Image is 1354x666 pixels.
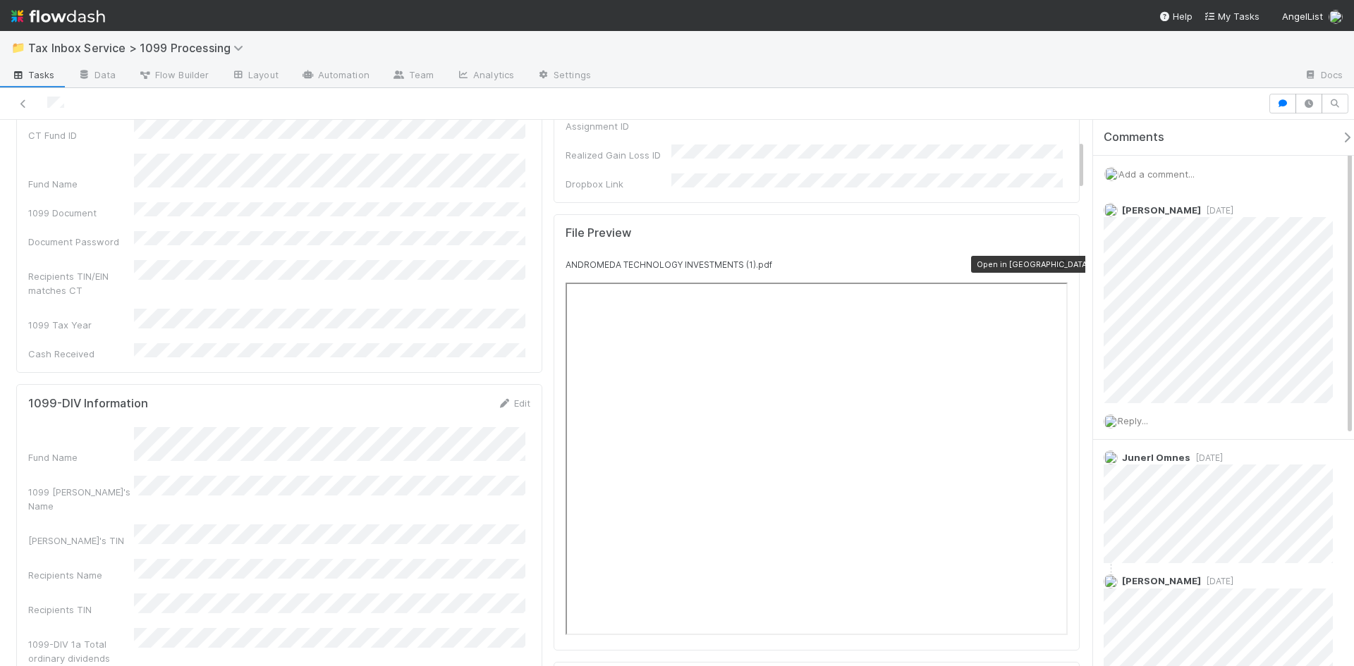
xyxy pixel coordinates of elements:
[11,68,55,82] span: Tasks
[566,177,671,191] div: Dropbox Link
[1118,415,1148,426] span: Reply...
[566,259,772,270] small: ANDROMEDA TECHNOLOGY INVESTMENTS (1).pdf
[1204,9,1260,23] a: My Tasks
[566,226,631,240] h5: File Preview
[28,397,148,411] h5: 1099-DIV Information
[11,4,105,28] img: logo-inverted-e16ddd16eac7371096b0.svg
[566,105,671,133] div: Manual Action Assignment ID
[1122,204,1201,216] span: [PERSON_NAME]
[1204,11,1260,22] span: My Tasks
[1329,10,1343,24] img: avatar_e41e7ae5-e7d9-4d8d-9f56-31b0d7a2f4fd.png
[1122,452,1190,463] span: Junerl Omnes
[66,65,127,87] a: Data
[1190,452,1223,463] span: [DATE]
[381,65,445,87] a: Team
[220,65,290,87] a: Layout
[28,603,134,617] div: Recipients TIN
[28,177,134,191] div: Fund Name
[28,206,134,220] div: 1099 Document
[1104,203,1118,217] img: avatar_cfa6ccaa-c7d9-46b3-b608-2ec56ecf97ad.png
[28,450,134,464] div: Fund Name
[1104,414,1118,428] img: avatar_e41e7ae5-e7d9-4d8d-9f56-31b0d7a2f4fd.png
[28,318,134,332] div: 1099 Tax Year
[28,347,134,361] div: Cash Received
[28,534,134,548] div: [PERSON_NAME]'s TIN
[28,269,134,297] div: Recipients TIN/EIN matches CT
[138,68,209,82] span: Flow Builder
[28,235,134,249] div: Document Password
[127,65,220,87] a: Flow Builder
[28,568,134,582] div: Recipients Name
[28,637,134,665] div: 1099-DIV 1a Total ordinary dividends
[566,148,671,162] div: Realized Gain Loss ID
[445,65,525,87] a: Analytics
[1104,574,1118,588] img: avatar_cfa6ccaa-c7d9-46b3-b608-2ec56ecf97ad.png
[1104,450,1118,464] img: avatar_de77a991-7322-4664-a63d-98ba485ee9e0.png
[1282,11,1323,22] span: AngelList
[1201,205,1233,216] span: [DATE]
[1122,575,1201,586] span: [PERSON_NAME]
[1293,65,1354,87] a: Docs
[497,397,530,409] a: Edit
[290,65,381,87] a: Automation
[1118,168,1195,180] span: Add a comment...
[28,485,134,513] div: 1099 [PERSON_NAME]'s Name
[525,65,602,87] a: Settings
[1159,9,1193,23] div: Help
[1201,576,1233,586] span: [DATE]
[28,41,250,55] span: Tax Inbox Service > 1099 Processing
[1104,167,1118,181] img: avatar_e41e7ae5-e7d9-4d8d-9f56-31b0d7a2f4fd.png
[1104,130,1164,144] span: Comments
[11,42,25,54] span: 📁
[28,128,134,142] div: CT Fund ID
